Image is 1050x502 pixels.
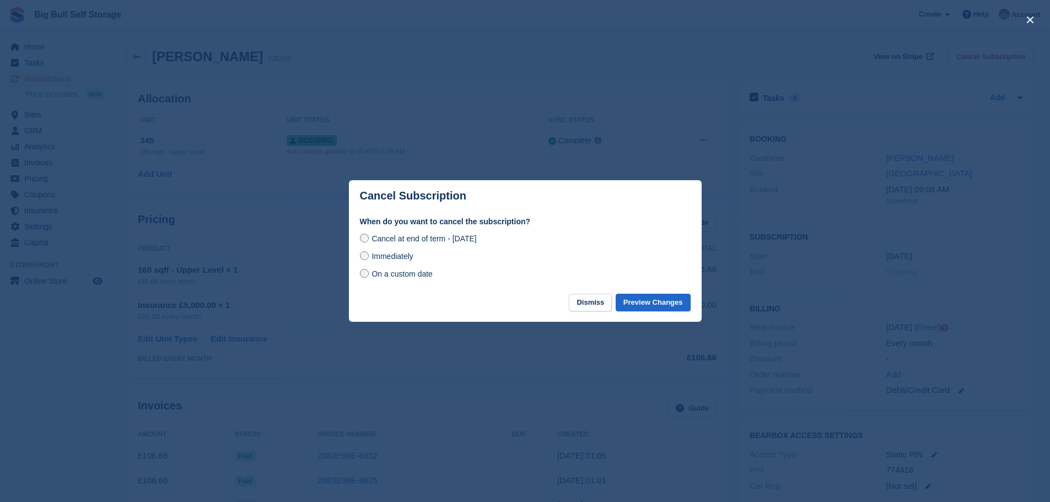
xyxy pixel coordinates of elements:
button: Dismiss [569,294,612,312]
p: Cancel Subscription [360,190,466,202]
span: Cancel at end of term - [DATE] [371,234,476,243]
input: On a custom date [360,269,369,278]
span: Immediately [371,252,413,261]
label: When do you want to cancel the subscription? [360,216,691,228]
input: Cancel at end of term - [DATE] [360,234,369,242]
button: Preview Changes [616,294,691,312]
span: On a custom date [371,269,433,278]
input: Immediately [360,251,369,260]
button: close [1021,11,1039,29]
